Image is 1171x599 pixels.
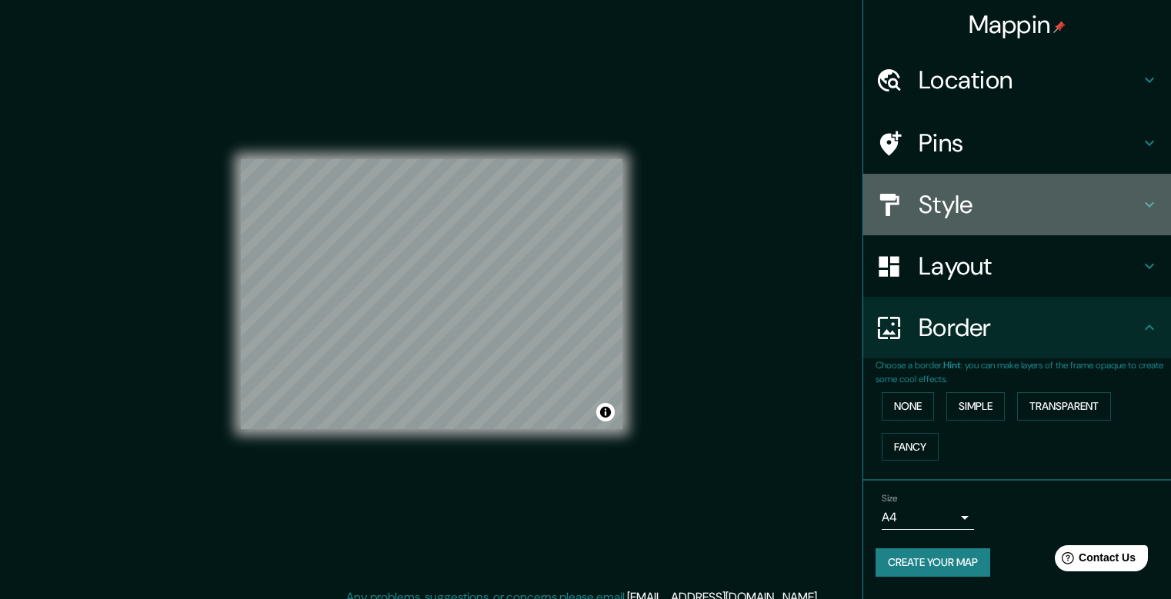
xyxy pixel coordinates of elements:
h4: Pins [919,128,1140,158]
button: Fancy [882,433,939,461]
img: pin-icon.png [1053,21,1066,33]
div: Location [863,49,1171,111]
button: None [882,392,934,421]
button: Create your map [876,548,990,577]
h4: Border [919,312,1140,343]
h4: Mappin [969,9,1066,40]
h4: Location [919,65,1140,95]
h4: Layout [919,251,1140,281]
button: Transparent [1017,392,1111,421]
div: Pins [863,112,1171,174]
p: Choose a border. : you can make layers of the frame opaque to create some cool effects. [876,358,1171,386]
h4: Style [919,189,1140,220]
label: Size [882,492,898,505]
button: Simple [946,392,1005,421]
div: A4 [882,505,974,530]
iframe: Help widget launcher [1034,539,1154,582]
div: Layout [863,235,1171,297]
b: Hint [943,359,961,371]
div: Style [863,174,1171,235]
canvas: Map [241,159,622,429]
div: Border [863,297,1171,358]
button: Toggle attribution [596,403,615,421]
